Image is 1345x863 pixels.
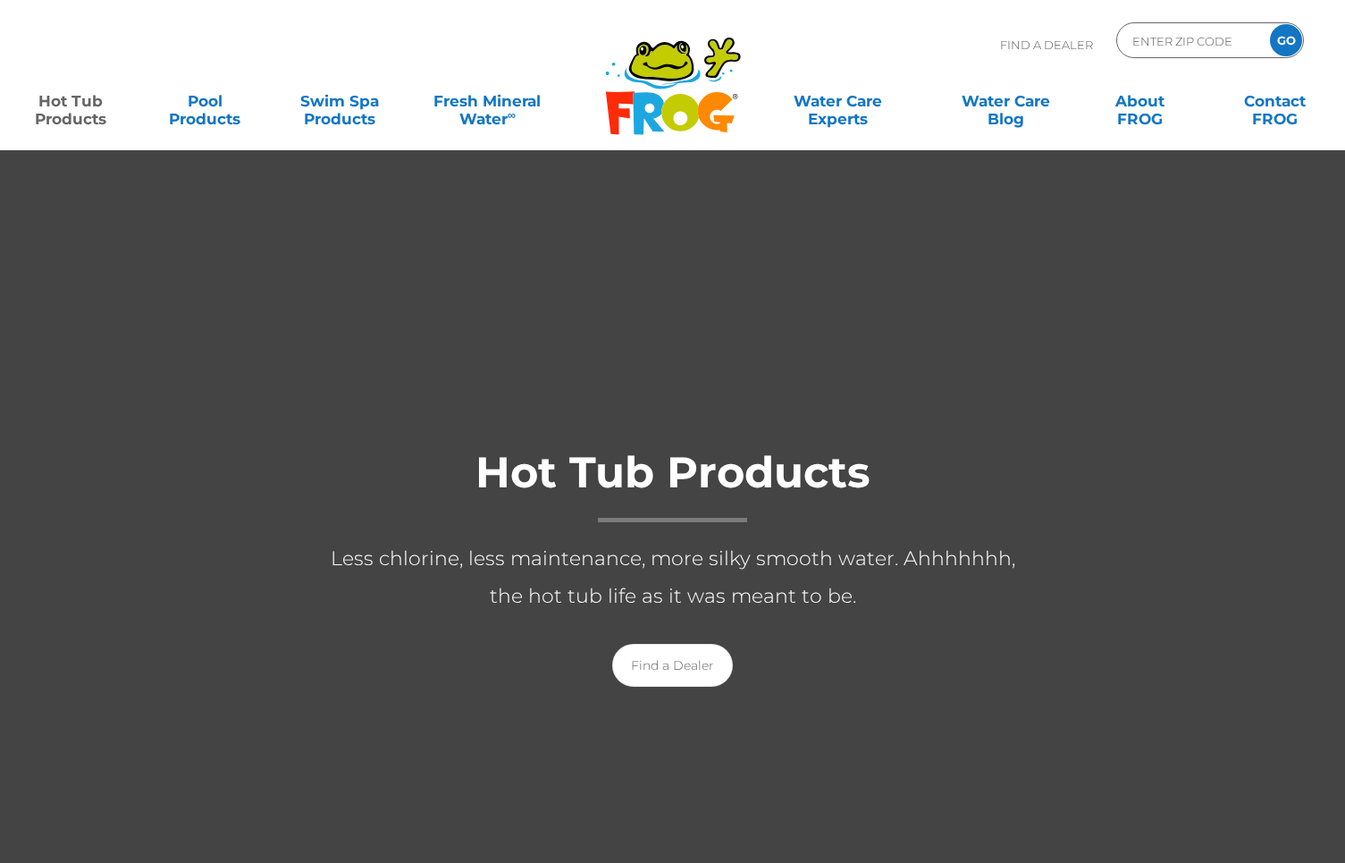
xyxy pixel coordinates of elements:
a: Water CareBlog [953,83,1057,119]
h1: Hot Tub Products [315,449,1030,522]
a: Swim SpaProducts [287,83,391,119]
a: Water CareExperts [753,83,923,119]
a: Find a Dealer [612,644,733,687]
a: Fresh MineralWater∞ [422,83,553,119]
input: GO [1270,24,1302,56]
a: PoolProducts [153,83,257,119]
a: ContactFROG [1223,83,1327,119]
a: Hot TubProducts [18,83,122,119]
a: AboutFROG [1088,83,1192,119]
sup: ∞ [508,108,516,122]
p: Find A Dealer [1000,22,1093,67]
p: Less chlorine, less maintenance, more silky smooth water. Ahhhhhhh, the hot tub life as it was me... [315,540,1030,615]
input: Zip Code Form [1131,28,1251,54]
